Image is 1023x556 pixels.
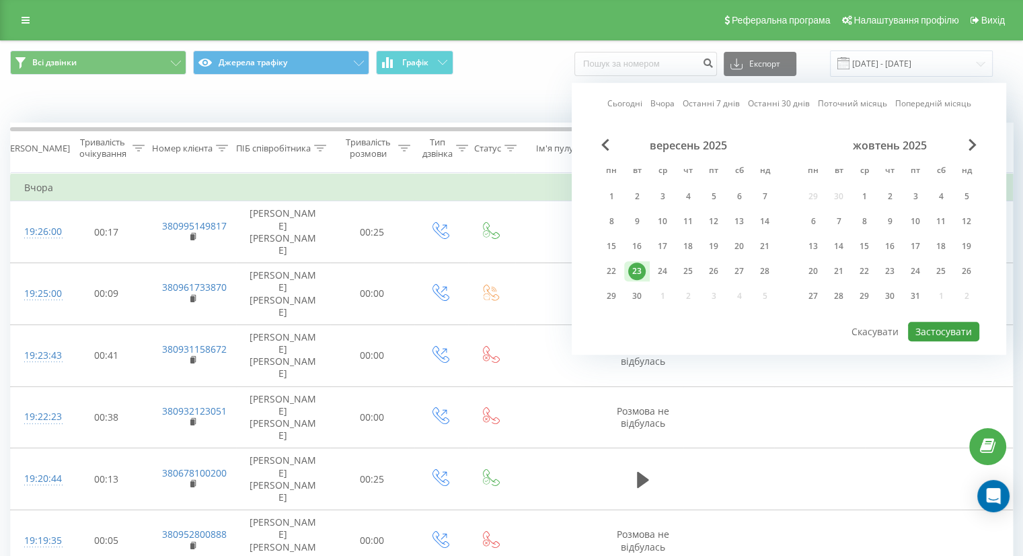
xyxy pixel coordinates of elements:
[65,324,149,386] td: 00:41
[624,286,650,306] div: вт 30 вер 2025 р.
[932,263,950,280] div: 25
[881,213,899,230] div: 9
[756,263,773,280] div: 28
[756,188,773,205] div: 7
[628,238,646,255] div: 16
[24,528,51,554] div: 19:19:35
[730,263,748,280] div: 27
[628,213,646,230] div: 9
[752,261,778,281] div: нд 28 вер 2025 р.
[624,186,650,207] div: вт 2 вер 2025 р.
[954,236,979,256] div: нд 19 жовт 2025 р.
[599,139,778,152] div: вересень 2025
[726,236,752,256] div: сб 20 вер 2025 р.
[474,143,501,154] div: Статус
[877,186,903,207] div: чт 2 жовт 2025 р.
[654,213,671,230] div: 10
[958,213,975,230] div: 12
[601,162,621,182] abbr: понеділок
[756,213,773,230] div: 14
[65,201,149,263] td: 00:17
[907,213,924,230] div: 10
[574,52,717,76] input: Пошук за номером
[162,343,227,355] a: 380931158672
[826,286,851,306] div: вт 28 жовт 2025 р.
[701,186,726,207] div: пт 5 вер 2025 р.
[851,261,877,281] div: ср 22 жовт 2025 р.
[236,324,330,386] td: [PERSON_NAME] [PERSON_NAME]
[804,213,822,230] div: 6
[800,211,826,232] div: пн 6 жовт 2025 р.
[701,236,726,256] div: пт 19 вер 2025 р.
[826,211,851,232] div: вт 7 жовт 2025 р.
[24,343,51,369] div: 19:23:43
[422,137,453,160] div: Тип дзвінка
[730,188,748,205] div: 6
[881,287,899,305] div: 30
[601,139,609,151] span: Previous Month
[603,287,620,305] div: 29
[705,238,722,255] div: 19
[330,263,414,325] td: 00:00
[958,263,975,280] div: 26
[193,50,369,75] button: Джерела трафіку
[856,238,873,255] div: 15
[907,188,924,205] div: 3
[650,261,675,281] div: ср 24 вер 2025 р.
[854,162,874,182] abbr: середа
[162,281,227,293] a: 380961733870
[330,386,414,448] td: 00:00
[932,188,950,205] div: 4
[726,261,752,281] div: сб 27 вер 2025 р.
[881,188,899,205] div: 2
[678,162,698,182] abbr: четвер
[881,263,899,280] div: 23
[342,137,395,160] div: Тривалість розмови
[903,286,928,306] div: пт 31 жовт 2025 р.
[603,213,620,230] div: 8
[856,263,873,280] div: 22
[705,263,722,280] div: 26
[162,466,227,479] a: 380678100200
[907,238,924,255] div: 17
[752,211,778,232] div: нд 14 вер 2025 р.
[599,186,624,207] div: пн 1 вер 2025 р.
[162,405,227,417] a: 380932123051
[830,213,847,230] div: 7
[804,287,822,305] div: 27
[907,263,924,280] div: 24
[844,322,906,341] button: Скасувати
[599,236,624,256] div: пн 15 вер 2025 р.
[826,236,851,256] div: вт 14 жовт 2025 р.
[624,236,650,256] div: вт 16 вер 2025 р.
[724,52,796,76] button: Експорт
[877,236,903,256] div: чт 16 жовт 2025 р.
[628,287,646,305] div: 30
[65,386,149,448] td: 00:38
[675,261,701,281] div: чт 25 вер 2025 р.
[732,15,831,26] span: Реферальна програма
[895,98,971,110] a: Попередній місяць
[2,143,70,154] div: [PERSON_NAME]
[705,213,722,230] div: 12
[928,261,954,281] div: сб 25 жовт 2025 р.
[903,261,928,281] div: пт 24 жовт 2025 р.
[851,186,877,207] div: ср 1 жовт 2025 р.
[881,238,899,255] div: 16
[24,219,51,245] div: 19:26:00
[627,162,647,182] abbr: вівторок
[730,238,748,255] div: 20
[954,186,979,207] div: нд 5 жовт 2025 р.
[701,261,726,281] div: пт 26 вер 2025 р.
[701,211,726,232] div: пт 12 вер 2025 р.
[654,238,671,255] div: 17
[402,58,428,67] span: Графік
[905,162,925,182] abbr: п’ятниця
[804,263,822,280] div: 20
[800,236,826,256] div: пн 13 жовт 2025 р.
[856,213,873,230] div: 8
[932,238,950,255] div: 18
[650,236,675,256] div: ср 17 вер 2025 р.
[330,448,414,510] td: 00:25
[65,263,149,325] td: 00:09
